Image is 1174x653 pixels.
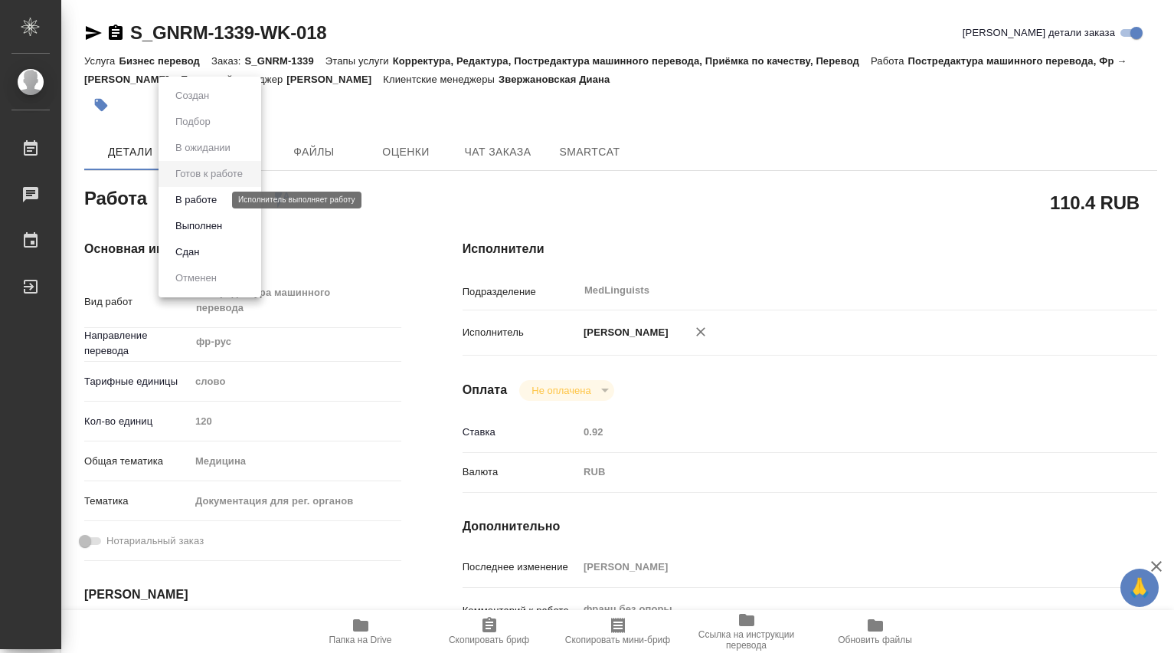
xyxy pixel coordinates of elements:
[171,218,227,235] button: Выполнен
[171,166,247,182] button: Готов к работе
[171,270,221,287] button: Отменен
[171,244,204,261] button: Сдан
[171,139,235,156] button: В ожидании
[171,87,214,104] button: Создан
[171,192,221,208] button: В работе
[171,113,215,130] button: Подбор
